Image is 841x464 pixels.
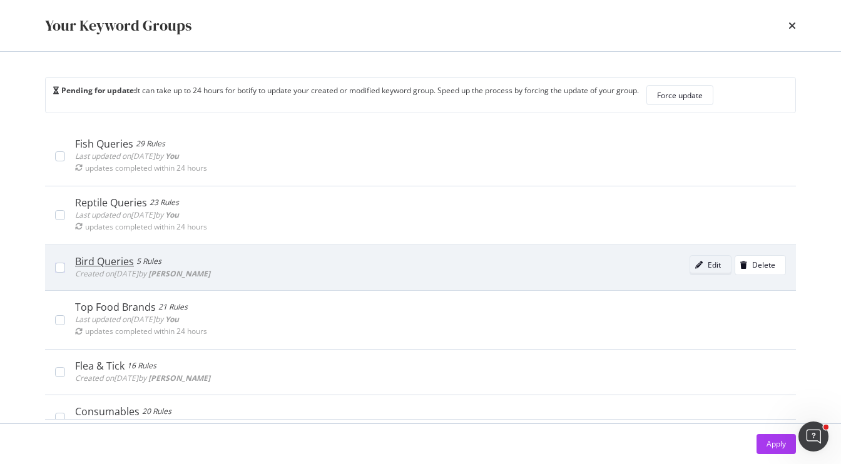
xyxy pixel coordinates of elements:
span: Created on [DATE] by [75,268,210,279]
div: 16 Rules [127,360,156,372]
div: Edit [708,260,721,270]
button: Create a new Keyword Group [45,420,183,450]
b: [PERSON_NAME] [148,268,210,279]
b: You [165,314,179,325]
div: 5 Rules [136,255,161,268]
div: 29 Rules [136,138,165,150]
div: 23 Rules [150,196,179,209]
span: Created on [DATE] by [75,418,210,429]
b: You [165,209,179,220]
div: Delete [752,260,775,270]
span: Last updated on [DATE] by [75,151,179,161]
div: updates completed within 24 hours [85,326,207,336]
b: You [165,151,179,161]
div: Apply [767,438,786,449]
span: Last updated on [DATE] by [75,209,179,220]
div: 21 Rules [158,301,188,313]
div: Force update [657,90,703,101]
button: Apply [757,434,796,454]
div: 20 Rules [142,405,171,418]
div: times [788,15,796,36]
iframe: Intercom live chat [798,421,828,451]
div: Reptile Queries [75,196,147,209]
button: Delete [735,255,786,275]
div: Bird Queries [75,255,134,268]
b: [PERSON_NAME] [148,418,210,429]
div: updates completed within 24 hours [85,221,207,232]
div: updates completed within 24 hours [85,163,207,173]
div: Flea & Tick [75,360,125,372]
button: Force update [646,85,713,105]
div: Top Food Brands [75,301,156,313]
span: Last updated on [DATE] by [75,314,179,325]
div: Your Keyword Groups [45,15,191,36]
span: Created on [DATE] by [75,373,210,383]
button: Edit [690,255,731,275]
div: Consumables [75,405,140,418]
b: [PERSON_NAME] [148,373,210,383]
div: Fish Queries [75,138,133,150]
b: Pending for update: [61,85,136,96]
div: It can take up to 24 hours for botify to update your created or modified keyword group. Speed up ... [53,85,639,105]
